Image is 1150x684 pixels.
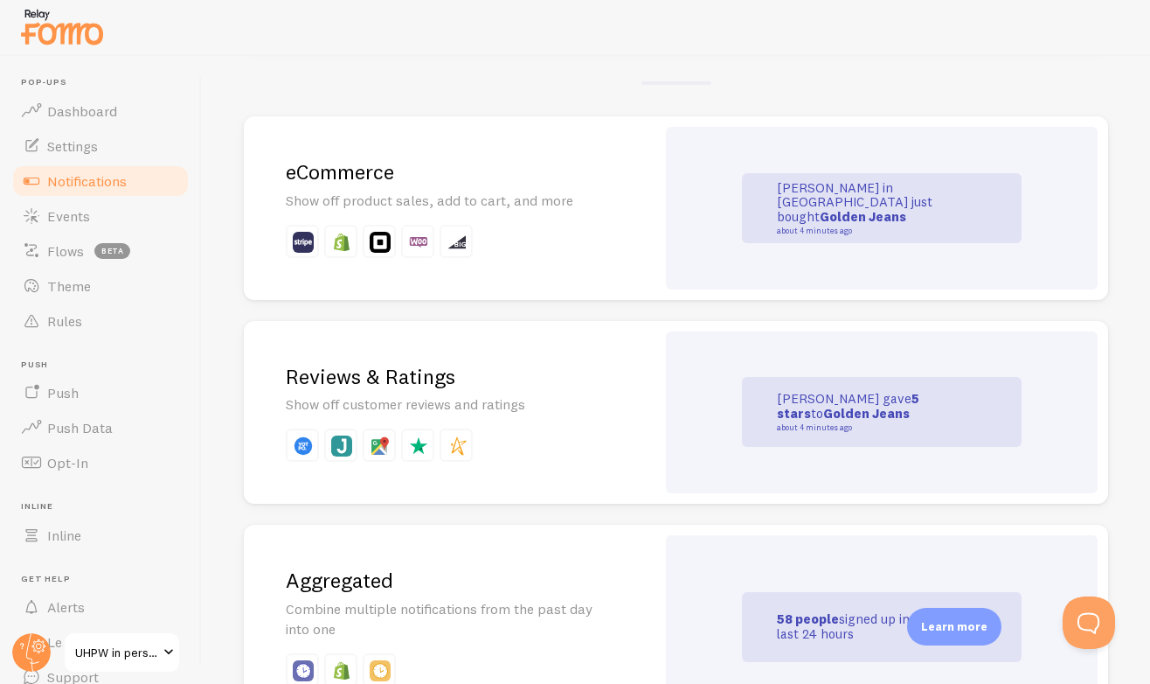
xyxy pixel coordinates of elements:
[293,660,314,681] img: fomo_icons_custom_roundups.svg
[10,164,191,199] a: Notifications
[921,618,987,635] p: Learn more
[408,232,429,253] img: fomo_icons_woo_commerce.svg
[370,660,391,681] img: fomo_icons_page_stream.svg
[820,208,906,225] strong: Golden Jeans
[10,199,191,234] a: Events
[47,207,90,225] span: Events
[47,454,88,471] span: Opt-In
[47,242,84,260] span: Flows
[21,77,191,88] span: Pop-ups
[75,642,158,663] span: UHPW in person upsell
[1063,597,1115,649] iframe: Help Scout Beacon - Open
[47,633,83,651] span: Learn
[370,232,391,253] img: fomo_icons_square.svg
[286,599,613,639] p: Combine multiple notifications from the past day into one
[21,501,191,513] span: Inline
[21,574,191,585] span: Get Help
[777,227,946,235] small: about 4 minutes ago
[47,102,117,120] span: Dashboard
[10,269,191,304] a: Theme
[293,436,314,457] img: fomo_icons_yotpo.svg
[47,598,85,616] span: Alerts
[331,436,352,457] img: fomo_icons_judgeme.svg
[47,172,127,190] span: Notifications
[47,527,81,544] span: Inline
[244,321,1108,505] a: Reviews & Ratings Show off customer reviews and ratings [PERSON_NAME] gave5 starstoGolden Jeans a...
[10,625,191,660] a: Learn
[331,660,352,681] img: fomo_icons_shopify.svg
[286,394,613,415] p: Show off customer reviews and ratings
[777,423,946,432] small: about 4 minutes ago
[18,4,106,49] img: fomo-relay-logo-orange.svg
[286,567,613,594] h2: Aggregated
[777,392,952,432] p: [PERSON_NAME] gave to
[286,191,613,211] p: Show off product sales, add to cart, and more
[10,410,191,445] a: Push Data
[777,612,952,641] p: signed up in the last 24 hours
[293,232,314,253] img: fomo_icons_stripe.svg
[21,359,191,371] span: Push
[777,390,919,422] strong: 5 stars
[10,518,191,553] a: Inline
[823,405,910,422] a: Golden Jeans
[63,632,181,674] a: UHPW in person upsell
[907,608,1001,646] div: Learn more
[10,129,191,164] a: Settings
[47,312,82,330] span: Rules
[10,234,191,269] a: Flows beta
[408,436,429,457] img: fomo_icons_trustpilot.svg
[47,384,79,401] span: Push
[47,277,91,295] span: Theme
[10,590,191,625] a: Alerts
[244,116,1108,300] a: eCommerce Show off product sales, add to cart, and more [PERSON_NAME] in [GEOGRAPHIC_DATA] just b...
[10,445,191,480] a: Opt-In
[777,611,839,627] strong: 58 people
[10,304,191,339] a: Rules
[10,94,191,129] a: Dashboard
[447,436,468,457] img: fomo_icons_stamped.svg
[94,243,130,259] span: beta
[286,363,613,390] h2: Reviews & Ratings
[777,181,952,235] p: [PERSON_NAME] in [GEOGRAPHIC_DATA] just bought
[447,232,468,253] img: fomo_icons_big_commerce.svg
[331,232,352,253] img: fomo_icons_shopify.svg
[370,436,391,457] img: fomo_icons_google_review.svg
[47,137,98,155] span: Settings
[286,158,613,185] h2: eCommerce
[47,419,113,436] span: Push Data
[10,375,191,410] a: Push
